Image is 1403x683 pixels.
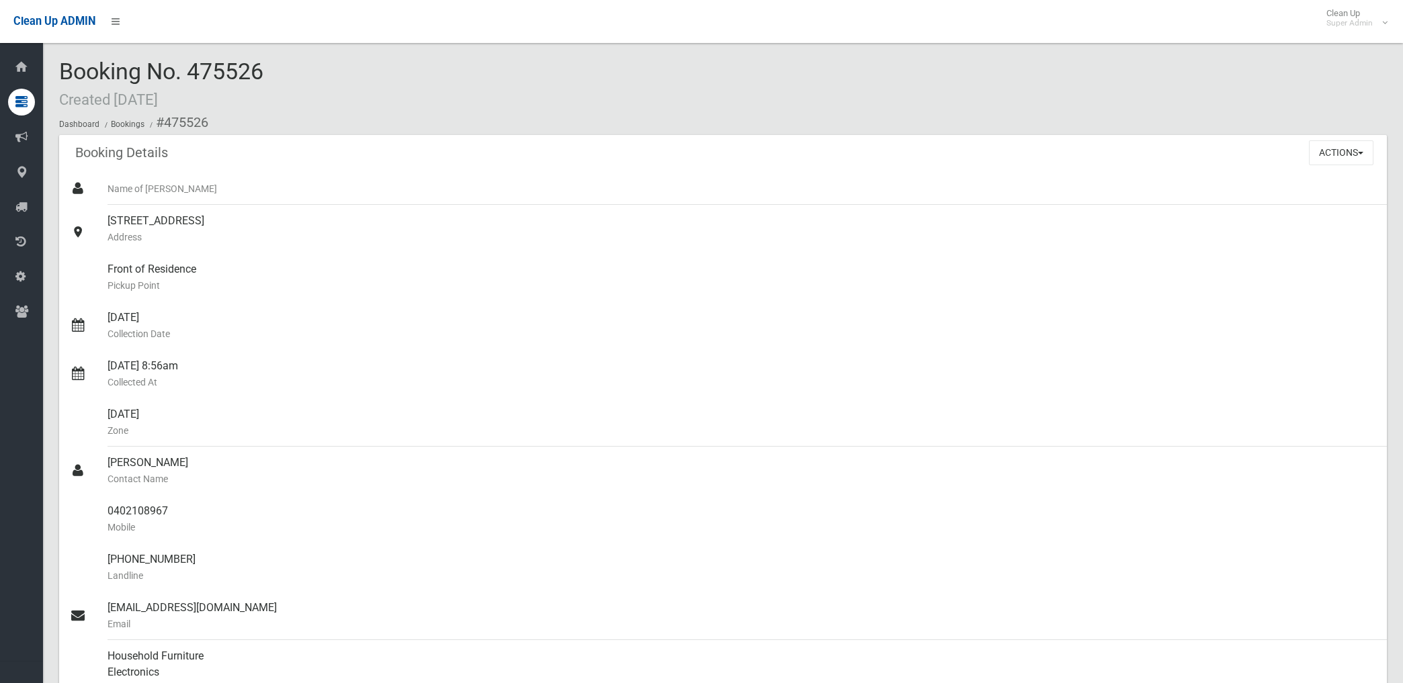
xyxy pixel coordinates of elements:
a: [EMAIL_ADDRESS][DOMAIN_NAME]Email [59,592,1387,640]
small: Collection Date [108,326,1376,342]
div: [STREET_ADDRESS] [108,205,1376,253]
small: Pickup Point [108,277,1376,293]
small: Mobile [108,519,1376,535]
small: Landline [108,567,1376,584]
a: Bookings [111,120,144,129]
small: Address [108,229,1376,245]
small: Collected At [108,374,1376,390]
div: [DATE] [108,398,1376,447]
div: [PHONE_NUMBER] [108,543,1376,592]
header: Booking Details [59,140,184,166]
span: Clean Up [1320,8,1386,28]
div: [DATE] 8:56am [108,350,1376,398]
span: Booking No. 475526 [59,58,263,110]
li: #475526 [146,110,208,135]
small: Created [DATE] [59,91,158,108]
div: [PERSON_NAME] [108,447,1376,495]
div: [EMAIL_ADDRESS][DOMAIN_NAME] [108,592,1376,640]
a: Dashboard [59,120,99,129]
div: 0402108967 [108,495,1376,543]
div: Front of Residence [108,253,1376,302]
span: Clean Up ADMIN [13,15,95,28]
small: Zone [108,422,1376,439]
small: Email [108,616,1376,632]
small: Name of [PERSON_NAME] [108,181,1376,197]
small: Super Admin [1326,18,1373,28]
div: [DATE] [108,302,1376,350]
small: Contact Name [108,471,1376,487]
button: Actions [1309,140,1373,165]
